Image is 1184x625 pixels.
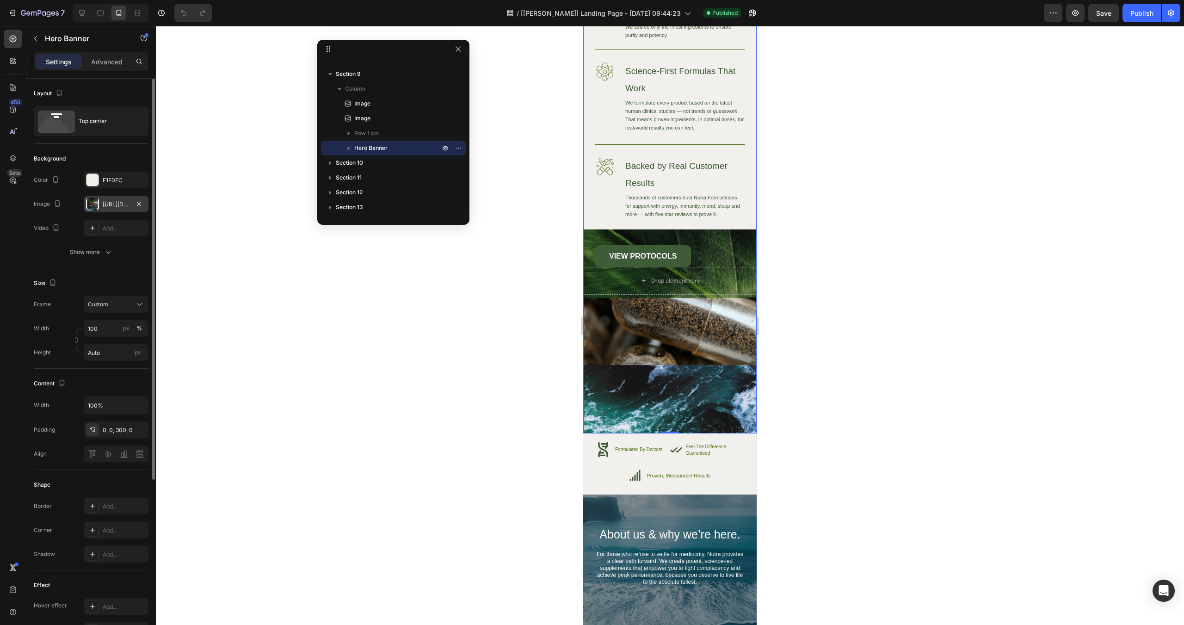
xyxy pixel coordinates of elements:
[103,418,161,431] p: Feel The Difference, Guaranteed
[354,99,370,108] span: Image
[136,324,142,333] div: %
[121,323,132,334] button: %
[34,198,63,210] div: Image
[26,226,93,234] strong: VIEW PROTOCOLS
[42,167,161,192] p: Thousands of customers trust Nutra Formulations for support with energy, immunity, mood, sleep an...
[103,224,146,233] div: Add...
[34,377,68,390] div: Content
[34,348,51,357] label: Height
[70,248,113,257] div: Show more
[12,219,108,241] a: VIEW PROTOCOLS
[1130,8,1153,18] div: Publish
[34,426,55,434] div: Padding
[12,525,161,560] p: For those who refuse to settle for mediocrity, Nutra provides a clear path forward. We create pot...
[1088,4,1119,22] button: Save
[345,84,365,93] span: Column
[34,324,49,333] label: Width
[34,581,50,589] div: Effect
[7,169,22,177] div: Beta
[91,57,123,67] p: Advanced
[84,296,148,313] button: Custom
[34,526,52,534] div: Corner
[34,277,58,290] div: Size
[4,4,69,22] button: 7
[712,9,738,17] span: Published
[34,401,49,409] div: Width
[9,99,22,106] div: 450
[354,129,379,138] span: Row 1 col
[583,26,757,625] iframe: Design area
[336,69,361,79] span: Section 9
[103,176,146,185] div: F1F0EC
[46,57,72,67] p: Settings
[34,222,62,235] div: Video
[336,203,363,212] span: Section 13
[336,173,362,182] span: Section 11
[354,114,370,123] span: Image
[42,73,161,106] p: We formulate every product based on the latest human clinical studies — not trends or guesswork. ...
[354,143,388,153] span: Hero Banner
[123,324,129,333] div: px
[174,4,212,22] div: Undo/Redo
[1122,4,1161,22] button: Publish
[103,526,146,535] div: Add...
[84,320,148,337] input: px%
[34,502,52,510] div: Border
[103,502,146,511] div: Add...
[34,244,148,260] button: Show more
[41,130,162,167] h3: Backed by Real Customer Results
[34,601,67,610] div: Hover effect
[34,155,66,163] div: Background
[521,8,681,18] span: [[PERSON_NAME]] Landing Page - [DATE] 09:44:23
[34,87,65,100] div: Layout
[41,36,162,72] h3: Science-First Formulas That Work
[135,349,141,356] span: px
[12,36,32,56] img: gempages_526674528609240088-5fae02c8-5c6e-45c8-99d7-4d709d6d0fdf.svg
[1153,580,1175,602] div: Open Intercom Messenger
[34,174,61,186] div: Color
[84,344,148,361] input: px
[34,450,47,458] div: Align
[1096,9,1111,17] span: Save
[517,8,519,18] span: /
[61,7,65,19] p: 7
[336,188,363,197] span: Section 12
[103,551,146,559] div: Add...
[12,501,162,517] h2: About us & why we’re here.
[336,158,363,167] span: Section 10
[34,481,50,489] div: Shape
[79,111,135,132] div: Top center
[68,251,117,259] div: Drop element here
[45,33,123,44] p: Hero Banner
[32,421,79,427] p: Formulated By Doctors
[12,130,32,151] img: gempages_526674528609240088-6ed7eab4-5fba-4205-90ca-3ba8403a65bf.svg
[103,603,146,611] div: Add...
[103,200,129,209] div: [URL][DOMAIN_NAME]
[34,550,55,558] div: Shadow
[134,323,145,334] button: px
[103,426,146,434] div: 0, 0, 300, 0
[34,300,51,309] label: Frame
[63,446,127,453] p: Proven, Measurable Results
[88,300,108,309] span: Custom
[84,397,148,414] input: Auto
